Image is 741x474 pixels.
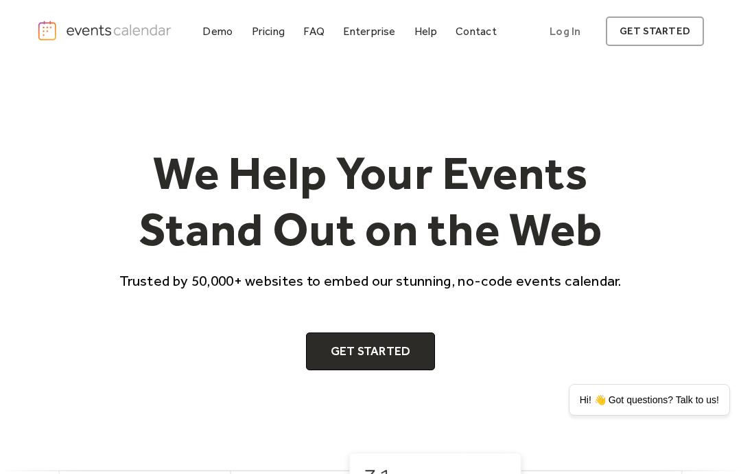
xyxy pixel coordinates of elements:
[606,16,704,46] a: get started
[338,22,401,41] a: Enterprise
[306,332,436,371] a: Get Started
[197,22,238,41] a: Demo
[107,271,634,291] p: Trusted by 50,000+ websites to embed our stunning, no-code events calendar.
[298,22,330,41] a: FAQ
[414,27,437,35] div: Help
[456,27,497,35] div: Contact
[202,27,233,35] div: Demo
[343,27,395,35] div: Enterprise
[409,22,443,41] a: Help
[450,22,502,41] a: Contact
[246,22,291,41] a: Pricing
[107,145,634,257] h1: We Help Your Events Stand Out on the Web
[252,27,285,35] div: Pricing
[303,27,325,35] div: FAQ
[536,16,594,46] a: Log In
[37,20,174,41] a: home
